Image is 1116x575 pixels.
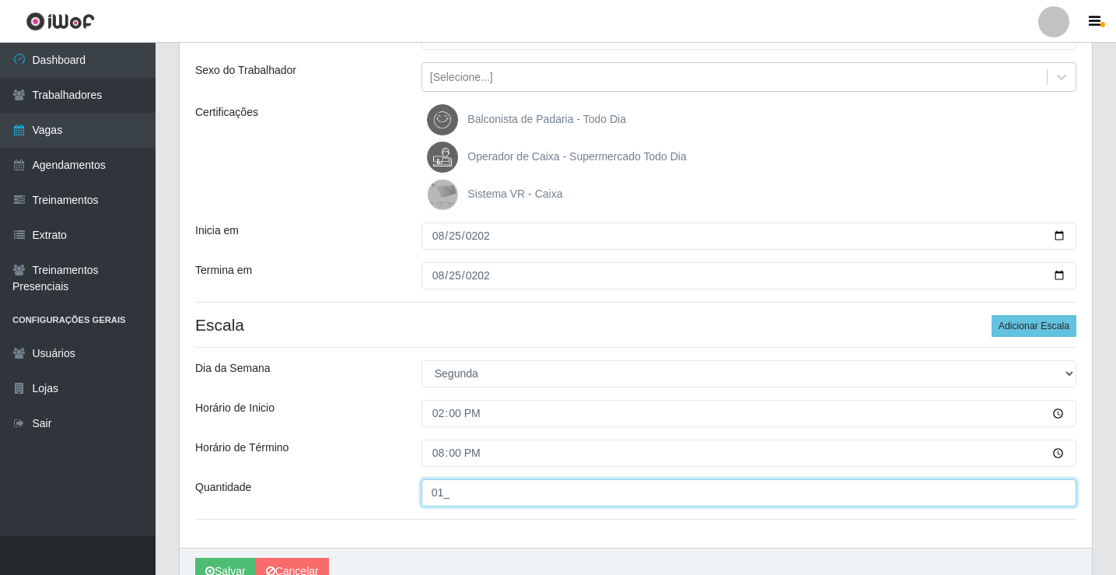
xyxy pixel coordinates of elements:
input: Informe a quantidade... [422,479,1076,507]
div: [Selecione...] [430,69,493,86]
input: 00:00 [422,400,1076,427]
label: Quantidade [195,479,251,496]
span: Sistema VR - Caixa [467,188,562,200]
img: Operador de Caixa - Supermercado Todo Dia [427,142,464,173]
span: Operador de Caixa - Supermercado Todo Dia [467,150,686,163]
img: Balconista de Padaria - Todo Dia [427,104,464,135]
label: Sexo do Trabalhador [195,62,296,79]
img: Sistema VR - Caixa [427,179,464,210]
label: Horário de Inicio [195,400,275,416]
img: CoreUI Logo [26,12,95,31]
label: Termina em [195,262,252,279]
h4: Escala [195,315,1076,335]
span: Balconista de Padaria - Todo Dia [467,113,626,125]
label: Horário de Término [195,440,289,456]
input: 00/00/0000 [422,262,1076,289]
label: Certificações [195,104,258,121]
label: Dia da Semana [195,360,271,377]
label: Inicia em [195,223,239,239]
input: 00:00 [422,440,1076,467]
button: Adicionar Escala [992,315,1076,337]
input: 00/00/0000 [422,223,1076,250]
